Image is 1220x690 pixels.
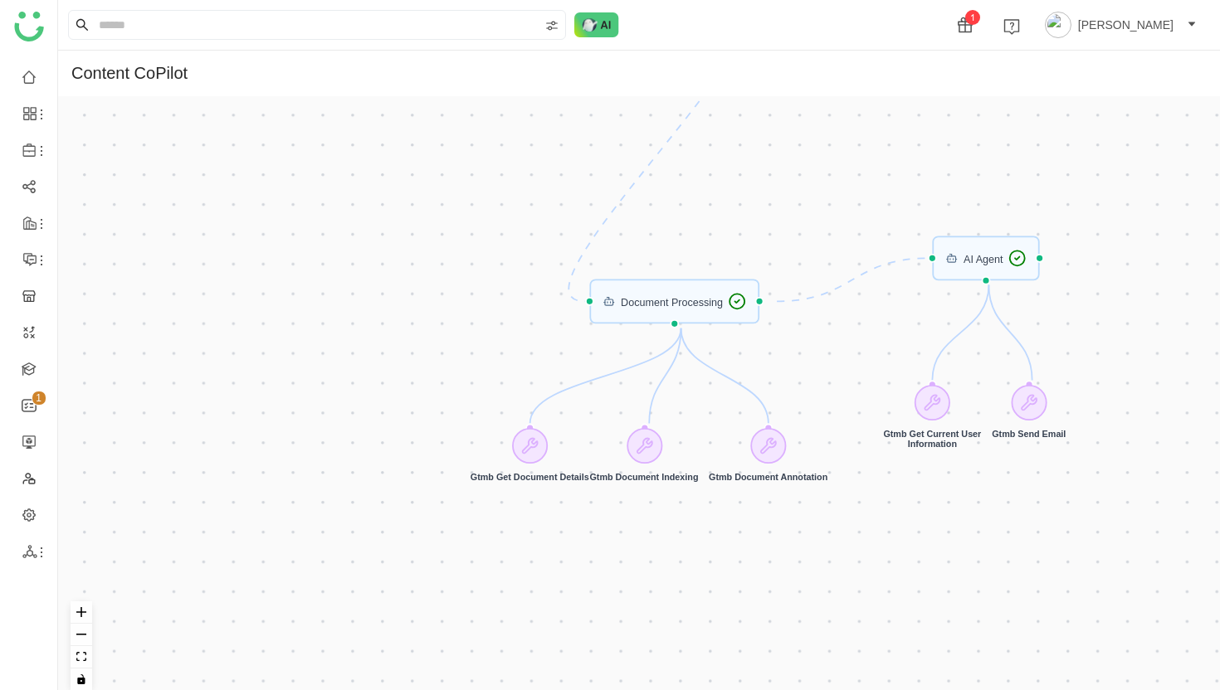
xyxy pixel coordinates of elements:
img: help.svg [1003,18,1020,35]
div: Gtmb Document Annotation [709,473,827,483]
g: Edge from 68ad817da4aab14485f75b3g to tool-gtmb_get_current_user_Information-68ad817da4aab14485f7... [932,285,988,381]
img: ask-buddy-normal.svg [574,12,619,37]
div: Document Processing [589,279,760,323]
div: AI Agent [932,236,1040,280]
nz-badge-sup: 1 [32,391,46,405]
button: zoom out [71,624,92,646]
img: avatar [1045,12,1071,38]
g: Edge from 68ad817da4aab14485f75b3f to 68ad817da4aab14485f75b3g [777,258,928,301]
div: Document Processing [621,296,723,307]
div: Gtmb Get Document Details [471,428,589,483]
div: Gtmb Send Email [992,430,1066,440]
button: [PERSON_NAME] [1042,12,1200,38]
g: Edge from trigger to 68ad817da4aab14485f75b3f [569,7,746,301]
img: search-type.svg [545,19,559,32]
div: Content CoPilot [71,64,188,83]
div: Gtmb Document Annotation [709,428,827,483]
span: [PERSON_NAME] [1078,16,1174,34]
button: fit view [71,646,92,668]
button: zoom in [71,601,92,624]
div: Gtmb Get Current User Information [873,385,993,451]
p: 1 [36,390,41,406]
img: logo [14,12,44,41]
div: Gtmb Document Indexing [589,473,698,483]
div: Gtmb Document Indexing [589,428,698,483]
div: Gtmb Send Email [992,385,1066,440]
g: Edge from 68ad817da4aab14485f75b3g to tool-gtmb_send_email-68ad817da4aab14485f75b3g [988,285,1032,381]
div: 1 [965,10,980,25]
g: Edge from 68ad817da4aab14485f75b3f to tool-gtmb_document_indexing-68ad817da4aab14485f75b3f [649,328,681,424]
g: Edge from 68ad817da4aab14485f75b3f to tool-gtmb_document_annotation-68ad817da4aab14485f75b3f [681,328,769,424]
div: Gtmb Get Current User Information [873,430,993,451]
g: Edge from 68ad817da4aab14485f75b3f to tool-gtmb_get_document_details-68ad817da4aab14485f75b3f [530,328,681,424]
div: AI Agent [964,253,1003,264]
div: Gtmb Get Document Details [471,473,589,483]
